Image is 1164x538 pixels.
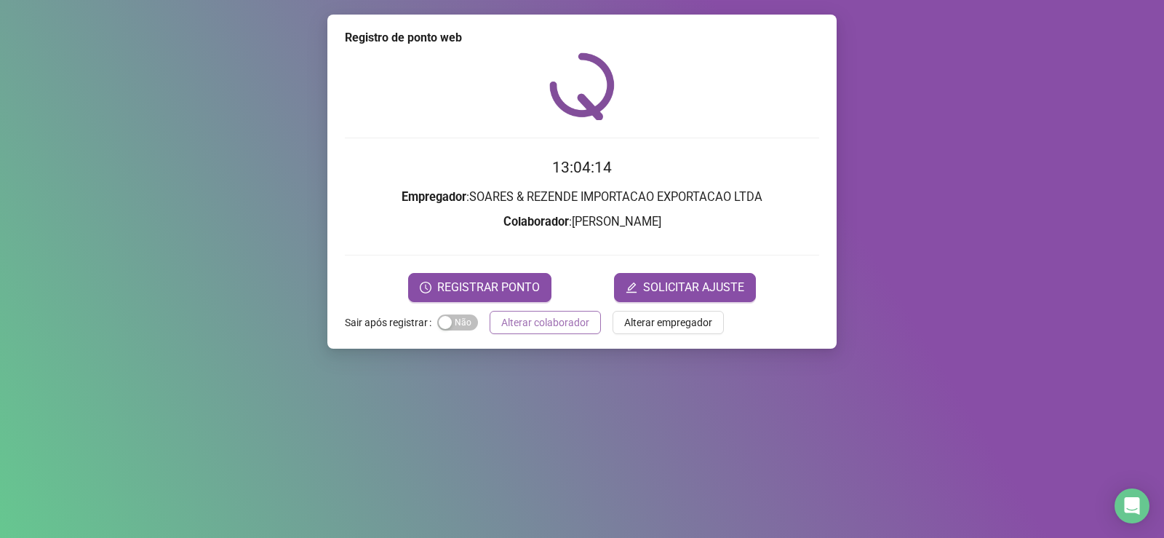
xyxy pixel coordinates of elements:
[345,29,819,47] div: Registro de ponto web
[402,190,466,204] strong: Empregador
[624,315,712,331] span: Alterar empregador
[420,282,431,293] span: clock-circle
[345,311,437,334] label: Sair após registrar
[501,315,589,331] span: Alterar colaborador
[490,311,601,334] button: Alterar colaborador
[408,273,551,302] button: REGISTRAR PONTO
[549,52,615,120] img: QRPoint
[643,279,744,296] span: SOLICITAR AJUSTE
[503,215,569,229] strong: Colaborador
[1115,488,1149,523] div: Open Intercom Messenger
[345,188,819,207] h3: : SOARES & REZENDE IMPORTACAO EXPORTACAO LTDA
[437,279,540,296] span: REGISTRAR PONTO
[614,273,756,302] button: editSOLICITAR AJUSTE
[613,311,724,334] button: Alterar empregador
[626,282,637,293] span: edit
[552,159,612,176] time: 13:04:14
[345,213,819,232] h3: : [PERSON_NAME]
